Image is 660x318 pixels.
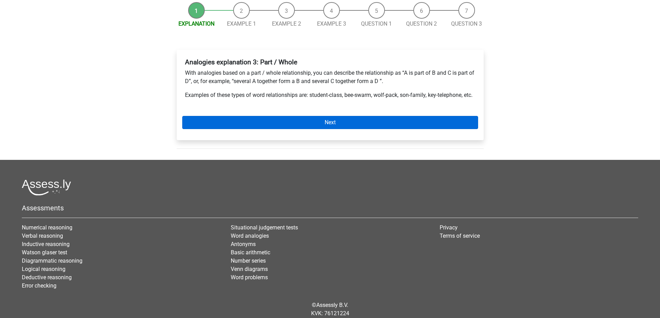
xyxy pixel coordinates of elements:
[231,249,270,256] a: Basic arithmetic
[361,20,392,27] a: Question 1
[231,224,298,231] a: Situational judgement tests
[22,179,71,196] img: Assessly logo
[22,282,56,289] a: Error checking
[440,224,458,231] a: Privacy
[178,20,214,27] a: Explanation
[22,204,638,212] h5: Assessments
[22,266,65,272] a: Logical reasoning
[272,20,301,27] a: Example 2
[451,20,482,27] a: Question 3
[22,257,82,264] a: Diagrammatic reasoning
[406,20,437,27] a: Question 2
[22,224,72,231] a: Numerical reasoning
[231,274,268,281] a: Word problems
[22,241,70,247] a: Inductive reasoning
[185,58,297,66] b: Analogies explanation 3: Part / Whole
[231,266,268,272] a: Venn diagrams
[185,91,475,99] p: Examples of these types of word relationships are: student-class, bee-swarm, wolf-pack, son-famil...
[22,249,67,256] a: Watson glaser test
[317,20,346,27] a: Example 3
[231,257,266,264] a: Number series
[22,274,72,281] a: Deductive reasoning
[227,20,256,27] a: Example 1
[231,241,256,247] a: Antonyms
[185,69,475,85] p: With analogies based on a part / whole relationship, you can describe the relationship as “A is p...
[22,233,63,239] a: Verbal reasoning
[182,116,478,129] a: Next
[231,233,269,239] a: Word analogies
[316,302,348,308] a: Assessly B.V.
[440,233,480,239] a: Terms of service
